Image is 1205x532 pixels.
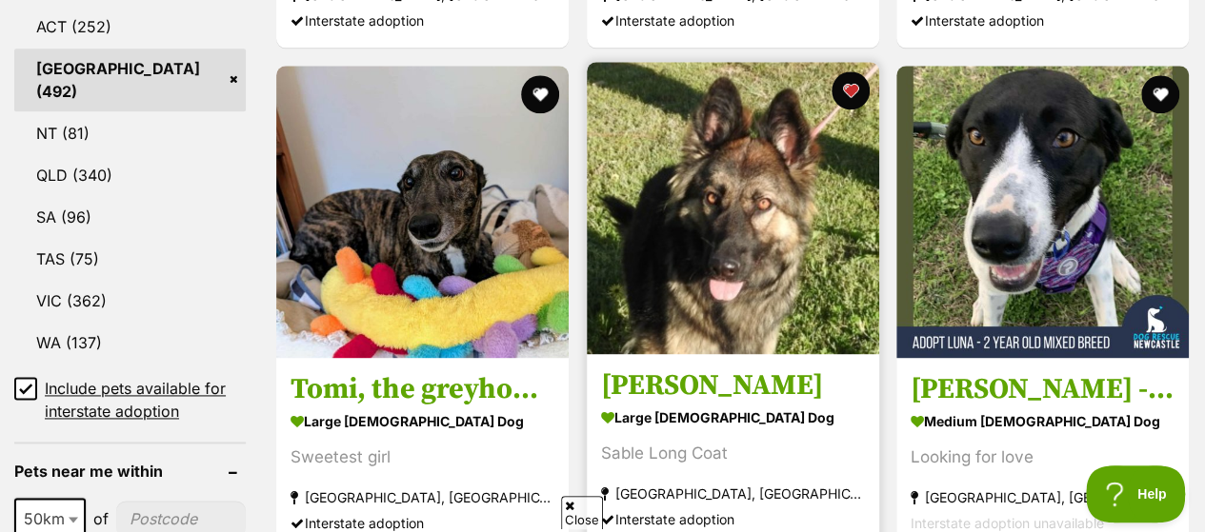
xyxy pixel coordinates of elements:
[45,377,246,423] span: Include pets available for interstate adoption
[1086,465,1186,522] iframe: Help Scout Beacon - Open
[16,505,84,532] span: 50km
[14,197,246,237] a: SA (96)
[93,507,109,530] span: of
[14,113,246,153] a: NT (81)
[521,75,559,113] button: favourite
[291,8,554,33] div: Interstate adoption
[291,407,554,435] strong: large [DEMOGRAPHIC_DATA] Dog
[911,515,1104,531] span: Interstate adoption unavailable
[587,62,879,354] img: Annie - German Shepherd Dog
[291,484,554,510] strong: [GEOGRAPHIC_DATA], [GEOGRAPHIC_DATA]
[831,71,869,109] button: favourite
[911,444,1175,470] div: Looking for love
[911,8,1175,33] div: Interstate adoption
[601,481,865,506] strong: [GEOGRAPHIC_DATA], [GEOGRAPHIC_DATA]
[911,407,1175,435] strong: medium [DEMOGRAPHIC_DATA] Dog
[561,496,603,529] span: Close
[601,441,865,466] div: Sable Long Coat
[276,66,569,358] img: Tomi, the greyhound - Greyhound Dog
[14,239,246,279] a: TAS (75)
[601,8,865,33] div: Interstate adoption
[14,7,246,47] a: ACT (252)
[601,506,865,532] div: Interstate adoption
[14,463,246,480] header: Pets near me within
[1141,75,1179,113] button: favourite
[14,377,246,423] a: Include pets available for interstate adoption
[14,155,246,195] a: QLD (340)
[14,49,246,111] a: [GEOGRAPHIC_DATA] (492)
[291,371,554,407] h3: Tomi, the greyhound
[14,323,246,363] a: WA (137)
[291,444,554,470] div: Sweetest girl
[601,404,865,431] strong: large [DEMOGRAPHIC_DATA] Dog
[911,484,1175,510] strong: [GEOGRAPHIC_DATA], [GEOGRAPHIC_DATA]
[14,281,246,321] a: VIC (362)
[601,367,865,404] h3: [PERSON_NAME]
[896,66,1189,358] img: Luna - 2 Year Old Mixed Breed - Mixed breed Dog
[911,371,1175,407] h3: [PERSON_NAME] - [DEMOGRAPHIC_DATA] Mixed Breed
